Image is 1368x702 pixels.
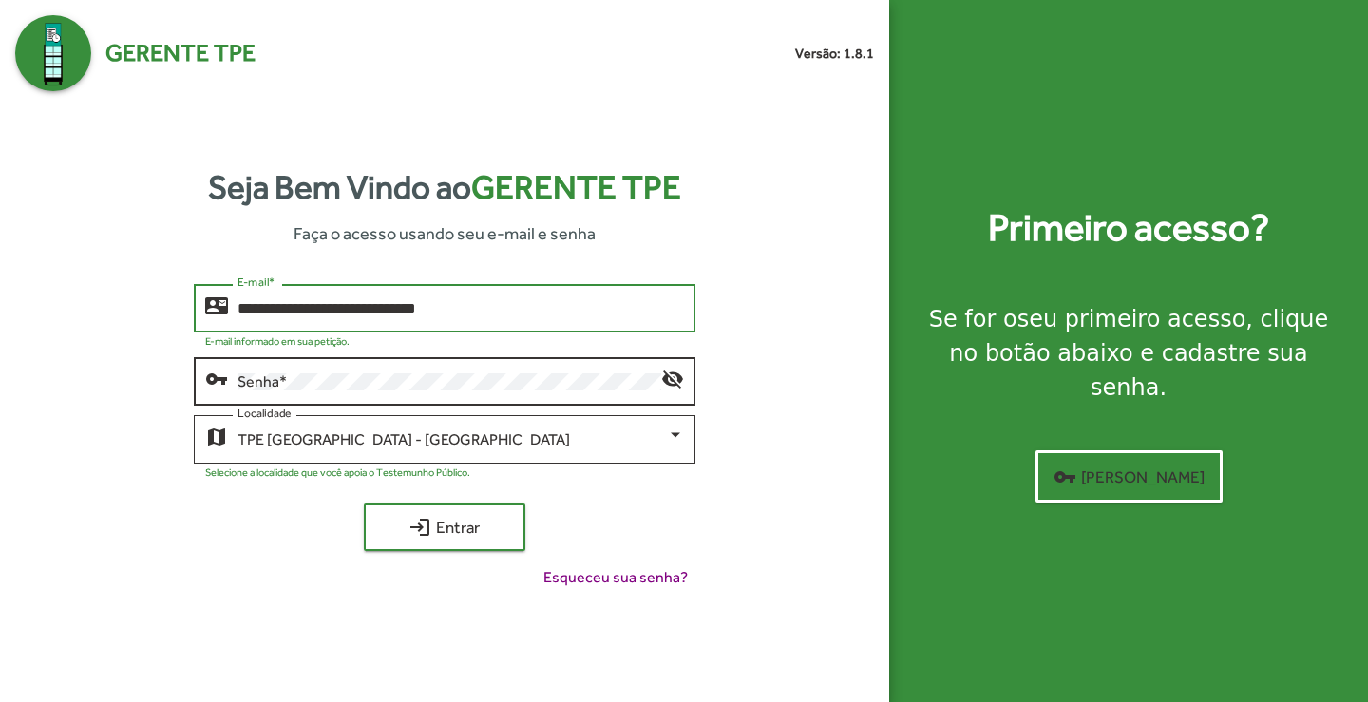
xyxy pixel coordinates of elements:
[471,168,681,206] span: Gerente TPE
[237,430,570,448] span: TPE [GEOGRAPHIC_DATA] - [GEOGRAPHIC_DATA]
[543,566,688,589] span: Esqueceu sua senha?
[661,367,684,389] mat-icon: visibility_off
[1054,465,1076,488] mat-icon: vpn_key
[408,516,431,539] mat-icon: login
[381,510,508,544] span: Entrar
[205,335,350,347] mat-hint: E-mail informado em sua petição.
[205,466,470,478] mat-hint: Selecione a localidade que você apoia o Testemunho Público.
[1017,306,1246,332] strong: seu primeiro acesso
[364,503,525,551] button: Entrar
[105,35,256,71] span: Gerente TPE
[1054,460,1205,494] span: [PERSON_NAME]
[205,294,228,316] mat-icon: contact_mail
[208,162,681,213] strong: Seja Bem Vindo ao
[795,44,874,64] small: Versão: 1.8.1
[205,425,228,447] mat-icon: map
[205,367,228,389] mat-icon: vpn_key
[988,199,1269,256] strong: Primeiro acesso?
[912,302,1345,405] div: Se for o , clique no botão abaixo e cadastre sua senha.
[15,15,91,91] img: Logo Gerente
[294,220,596,246] span: Faça o acesso usando seu e-mail e senha
[1035,450,1223,503] button: [PERSON_NAME]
